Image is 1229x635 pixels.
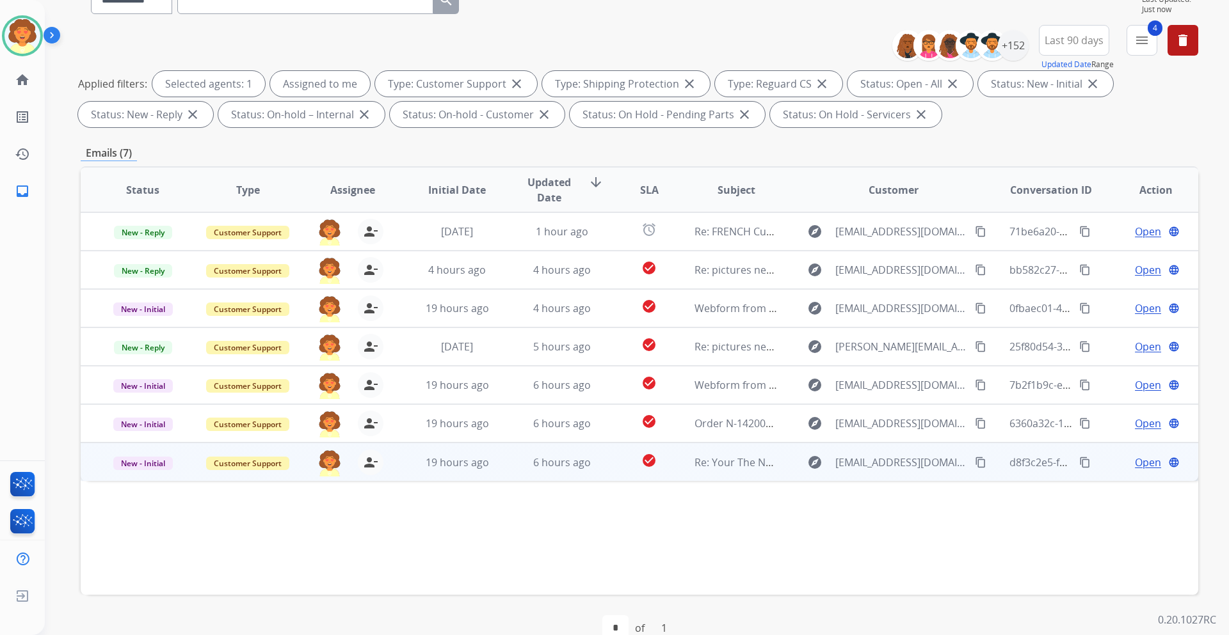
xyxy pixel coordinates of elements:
span: Subject [718,182,755,198]
img: agent-avatar [317,334,342,361]
span: Re: FRENCH Customer # 337G844667 - [PERSON_NAME] [PERSON_NAME] [695,224,1042,239]
span: 25f80d54-3d4b-496f-943d-649da5b00a2d [1009,340,1206,354]
span: Customer Support [206,418,289,431]
span: Customer Support [206,226,289,239]
span: [EMAIL_ADDRESS][DOMAIN_NAME] [835,455,967,470]
span: Initial Date [428,182,486,198]
img: agent-avatar [317,372,342,399]
span: Conversation ID [1010,182,1092,198]
div: Status: On-hold – Internal [218,102,385,127]
span: Type [236,182,260,198]
span: 5 hours ago [533,340,591,354]
mat-icon: explore [807,262,823,278]
mat-icon: language [1168,457,1180,468]
mat-icon: person_remove [363,224,378,239]
img: agent-avatar [317,257,342,284]
span: 6 hours ago [533,455,591,469]
span: Open [1135,455,1161,470]
mat-icon: delete [1175,33,1191,48]
span: Open [1135,224,1161,239]
mat-icon: close [737,107,752,122]
div: Status: Open - All [847,71,973,97]
span: Customer Support [206,457,289,470]
mat-icon: alarm [641,222,657,237]
mat-icon: explore [807,224,823,239]
span: 4 hours ago [428,263,486,277]
mat-icon: history [15,146,30,162]
span: 7b2f1b9c-e370-46fb-b8a6-c9f73b66b4ae [1009,378,1201,392]
mat-icon: content_copy [975,457,986,468]
mat-icon: person_remove [363,301,378,316]
span: [DATE] [441,340,473,354]
span: Re: pictures needed [695,340,791,354]
mat-icon: content_copy [1079,226,1091,237]
span: New - Initial [113,418,173,431]
span: 4 hours ago [533,301,591,315]
mat-icon: person_remove [363,416,378,431]
div: Selected agents: 1 [152,71,265,97]
mat-icon: check_circle [641,260,657,276]
span: Just now [1142,4,1198,15]
span: 6 hours ago [533,378,591,392]
img: avatar [4,18,40,54]
div: Type: Reguard CS [715,71,842,97]
mat-icon: close [536,107,552,122]
button: Updated Date [1041,59,1091,70]
img: agent-avatar [317,295,342,322]
div: Type: Customer Support [375,71,537,97]
mat-icon: explore [807,339,823,354]
span: Webform from [EMAIL_ADDRESS][DOMAIN_NAME] on [DATE] [695,301,984,315]
span: Open [1135,301,1161,316]
mat-icon: explore [807,377,823,393]
span: Customer Support [206,341,289,354]
span: Customer [869,182,919,198]
span: Order N-14200373 [695,416,783,430]
div: Status: On Hold - Pending Parts [570,102,765,127]
p: 0.20.1027RC [1158,612,1216,627]
div: Status: On Hold - Servicers [770,102,942,127]
span: Webform from [EMAIL_ADDRESS][DOMAIN_NAME] on [DATE] [695,378,984,392]
mat-icon: content_copy [1079,264,1091,276]
mat-icon: close [682,76,697,91]
button: 4 [1127,25,1157,56]
span: bb582c27-9cc1-4be0-9504-beb37a19cb81 [1009,263,1208,277]
span: 19 hours ago [426,301,489,315]
mat-icon: content_copy [1079,457,1091,468]
mat-icon: language [1168,226,1180,237]
span: Range [1041,59,1114,70]
span: Status [126,182,159,198]
span: 19 hours ago [426,416,489,430]
span: 4 hours ago [533,263,591,277]
span: [EMAIL_ADDRESS][DOMAIN_NAME] [835,262,967,278]
span: [EMAIL_ADDRESS][DOMAIN_NAME] [835,377,967,393]
mat-icon: inbox [15,184,30,199]
th: Action [1093,168,1198,212]
span: New - Reply [114,226,172,239]
mat-icon: arrow_downward [588,175,604,190]
mat-icon: language [1168,264,1180,276]
mat-icon: content_copy [1079,379,1091,391]
mat-icon: close [913,107,929,122]
button: Last 90 days [1039,25,1109,56]
span: Assignee [330,182,375,198]
mat-icon: content_copy [975,341,986,352]
mat-icon: explore [807,301,823,316]
mat-icon: check_circle [641,414,657,429]
span: Customer Support [206,302,289,316]
mat-icon: close [814,76,830,91]
span: Re: pictures needed [695,263,791,277]
mat-icon: menu [1134,33,1150,48]
span: New - Reply [114,341,172,354]
mat-icon: person_remove [363,455,378,470]
div: +152 [998,30,1029,61]
mat-icon: check_circle [641,375,657,391]
span: New - Initial [113,379,173,393]
mat-icon: content_copy [975,418,986,429]
mat-icon: content_copy [1079,341,1091,352]
mat-icon: language [1168,379,1180,391]
div: Status: On-hold - Customer [390,102,565,127]
span: Re: Your The Natural Ruby Company warranty is still active [695,455,976,469]
img: agent-avatar [317,219,342,246]
mat-icon: content_copy [1079,302,1091,314]
mat-icon: explore [807,455,823,470]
